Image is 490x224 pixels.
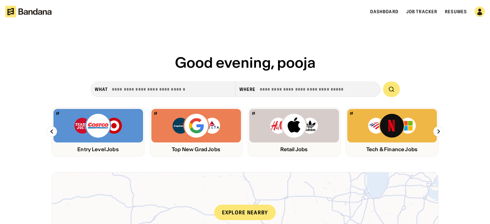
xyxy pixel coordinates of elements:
[52,107,145,157] a: Bandana logoTrader Joe’s, Costco, Target logosEntry Level Jobs
[433,126,444,137] img: Right Arrow
[154,112,157,115] img: Bandana logo
[406,9,437,15] a: Job Tracker
[214,205,276,220] div: Explore nearby
[56,112,59,115] img: Bandana logo
[74,113,123,139] img: Trader Joe’s, Costco, Target logos
[270,113,319,139] img: H&M, Apply, Adidas logos
[175,54,315,72] span: Good evening, pooja
[368,113,416,139] img: Bank of America, Netflix, Microsoft logos
[252,112,255,115] img: Bandana logo
[445,9,467,15] a: Resumes
[350,112,353,115] img: Bandana logo
[151,146,241,152] div: Top New Grad Jobs
[47,126,57,137] img: Left Arrow
[172,113,221,139] img: Capital One, Google, Delta logos
[370,9,399,15] a: Dashboard
[239,86,256,92] div: Where
[346,107,438,157] a: Bandana logoBank of America, Netflix, Microsoft logosTech & Finance Jobs
[53,146,143,152] div: Entry Level Jobs
[150,107,243,157] a: Bandana logoCapital One, Google, Delta logosTop New Grad Jobs
[249,146,339,152] div: Retail Jobs
[248,107,341,157] a: Bandana logoH&M, Apply, Adidas logosRetail Jobs
[347,146,437,152] div: Tech & Finance Jobs
[95,86,108,92] div: what
[5,6,52,17] img: Bandana logotype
